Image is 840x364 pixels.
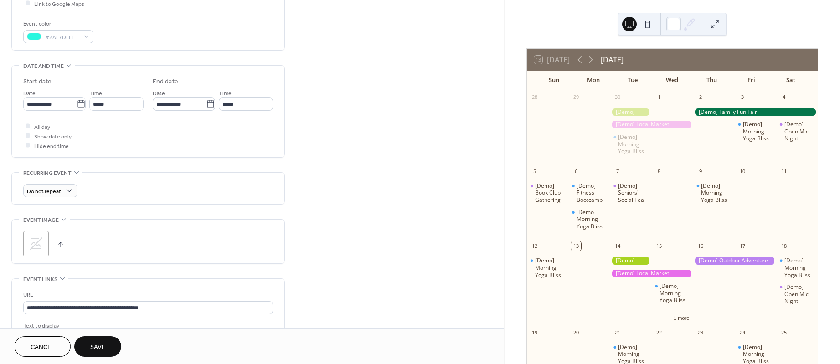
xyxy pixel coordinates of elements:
div: 21 [613,328,623,338]
div: 7 [613,166,623,176]
div: Sat [771,71,810,89]
div: Sun [534,71,574,89]
span: Show date only [34,132,72,141]
div: Text to display [23,321,271,331]
div: 5 [530,166,540,176]
div: 9 [696,166,706,176]
div: 30 [613,92,623,103]
button: 1 more [670,313,693,321]
div: [Demo] Morning Yoga Bliss [660,282,689,304]
div: [Demo] Open Mic Night [784,283,814,305]
div: Fri [732,71,771,89]
div: [Demo] Open Mic Night [776,121,818,142]
div: [Demo] Gardening Workshop [610,257,651,265]
div: [Demo] Seniors' Social Tea [610,182,651,204]
div: 3 [737,92,747,103]
div: 6 [571,166,581,176]
div: Event color [23,19,92,29]
div: 10 [737,166,747,176]
div: 4 [779,92,789,103]
div: [Demo] Open Mic Night [776,283,818,305]
div: 24 [737,328,747,338]
div: 29 [571,92,581,103]
div: 17 [737,241,747,251]
span: Date and time [23,62,64,71]
div: [Demo] Morning Yoga Bliss [618,133,648,155]
div: [Demo] Outdoor Adventure Day [693,257,776,265]
div: Mon [573,71,613,89]
span: Recurring event [23,169,72,178]
span: Cancel [31,343,55,352]
button: Cancel [15,336,71,357]
div: [Demo] Book Club Gathering [535,182,565,204]
div: 20 [571,328,581,338]
span: #2AF7DFFF [45,32,79,42]
div: URL [23,290,271,300]
span: Time [89,88,102,98]
button: Save [74,336,121,357]
div: [Demo] Seniors' Social Tea [618,182,648,204]
div: [Demo] Morning Yoga Bliss [743,121,773,142]
span: Hide end time [34,141,69,151]
div: Thu [692,71,732,89]
div: Tue [613,71,653,89]
div: [Demo] Morning Yoga Bliss [701,182,731,204]
span: Date [153,88,165,98]
div: ; [23,231,49,256]
div: Wed [653,71,692,89]
div: 14 [613,241,623,251]
div: 12 [530,241,540,251]
div: 28 [530,92,540,103]
div: [Demo] Family Fun Fair [693,108,817,116]
div: 2 [696,92,706,103]
span: Date [23,88,36,98]
div: [Demo] Morning Yoga Bliss [535,257,565,278]
div: 18 [779,241,789,251]
div: [Demo] Morning Yoga Bliss [735,121,776,142]
div: [Demo] Morning Yoga Bliss [568,209,610,230]
span: Save [90,343,105,352]
div: 23 [696,328,706,338]
div: End date [153,77,178,87]
div: [DATE] [601,54,624,65]
div: [Demo] Morning Yoga Bliss [776,257,818,278]
div: [Demo] Gardening Workshop [610,108,651,116]
div: 1 [654,92,664,103]
div: [Demo] Morning Yoga Bliss [527,257,568,278]
span: Time [219,88,232,98]
div: [Demo] Morning Yoga Bliss [577,209,606,230]
span: All day [34,122,50,132]
div: 13 [571,241,581,251]
div: [Demo] Local Market [610,270,693,277]
div: [Demo] Fitness Bootcamp [577,182,606,204]
div: [Demo] Book Club Gathering [527,182,568,204]
div: 11 [779,166,789,176]
div: [Demo] Morning Yoga Bliss [651,282,693,304]
div: Start date [23,77,52,87]
div: [Demo] Morning Yoga Bliss [693,182,734,204]
div: 15 [654,241,664,251]
div: 25 [779,328,789,338]
span: Do not repeat [27,186,61,196]
div: 16 [696,241,706,251]
div: [Demo] Fitness Bootcamp [568,182,610,204]
div: [Demo] Local Market [610,121,693,128]
span: Event links [23,275,57,284]
div: 8 [654,166,664,176]
div: 19 [530,328,540,338]
div: [Demo] Morning Yoga Bliss [610,133,651,155]
div: 22 [654,328,664,338]
span: Event image [23,215,59,225]
div: [Demo] Morning Yoga Bliss [784,257,814,278]
div: [Demo] Open Mic Night [784,121,814,142]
